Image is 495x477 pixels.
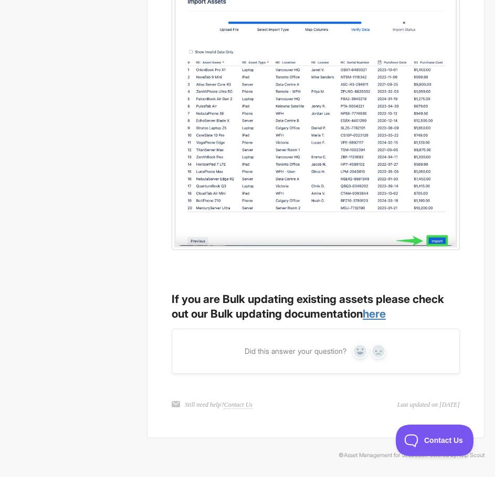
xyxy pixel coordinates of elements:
a: Contact Us [224,401,252,409]
time: Last updated on [DATE] [397,400,460,409]
a: here [363,307,386,320]
p: Still need help? [185,400,252,409]
iframe: Toggle Customer Support [396,425,474,456]
h3: If you are Bulk updating existing assets please check out our Bulk updating documentation [172,292,460,321]
p: © 2025. [10,451,485,460]
a: Asset Management for Jira [344,452,412,459]
span: Did this answer your question? [245,346,346,356]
